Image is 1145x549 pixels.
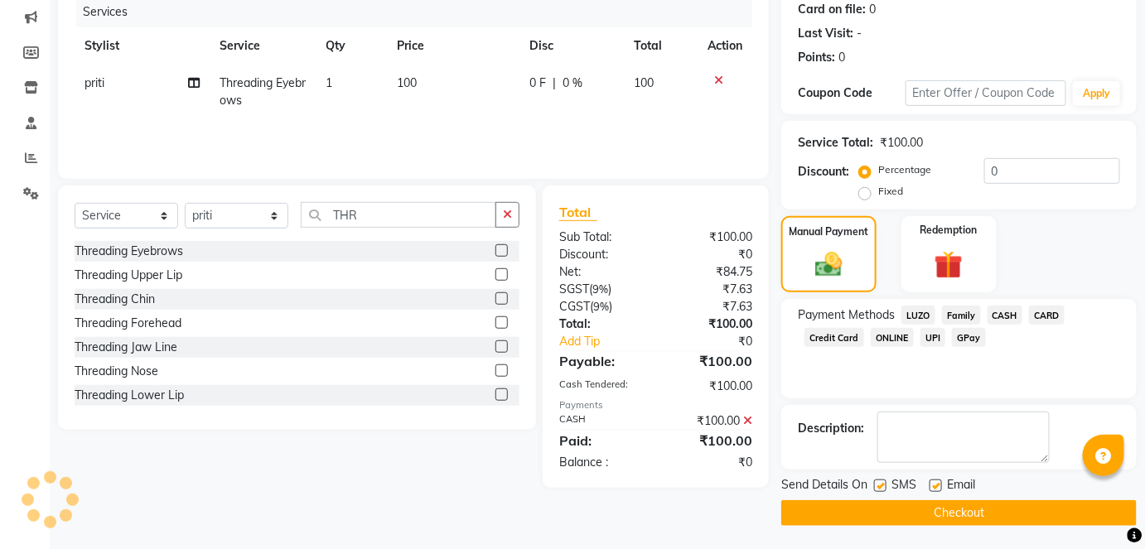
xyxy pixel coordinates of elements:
[878,162,931,177] label: Percentage
[1073,81,1120,106] button: Apply
[906,80,1067,106] input: Enter Offer / Coupon Code
[804,328,864,347] span: Credit Card
[75,315,181,332] div: Threading Forehead
[1029,306,1065,325] span: CARD
[529,75,546,92] span: 0 F
[75,291,155,308] div: Threading Chin
[781,500,1137,526] button: Checkout
[880,134,923,152] div: ₹100.00
[635,75,655,90] span: 100
[75,339,177,356] div: Threading Jaw Line
[871,328,914,347] span: ONLINE
[547,431,656,450] div: Paid:
[387,27,519,65] th: Price
[547,315,656,333] div: Total:
[519,27,624,65] th: Disc
[798,163,849,181] div: Discount:
[326,75,333,90] span: 1
[547,229,656,246] div: Sub Total:
[655,431,765,450] div: ₹100.00
[397,75,417,90] span: 100
[798,49,835,66] div: Points:
[952,328,986,347] span: GPay
[559,299,590,314] span: CGST
[547,412,656,430] div: CASH
[878,184,903,199] label: Fixed
[807,249,851,281] img: _cash.svg
[559,282,589,296] span: SGST
[547,378,656,395] div: Cash Tendered:
[891,476,916,497] span: SMS
[781,476,867,497] span: Send Details On
[547,246,656,263] div: Discount:
[857,25,862,42] div: -
[316,27,388,65] th: Qty
[655,315,765,333] div: ₹100.00
[655,229,765,246] div: ₹100.00
[698,27,752,65] th: Action
[75,387,184,404] div: Threading Lower Lip
[563,75,582,92] span: 0 %
[942,306,981,325] span: Family
[210,27,316,65] th: Service
[920,328,946,347] span: UPI
[547,351,656,371] div: Payable:
[547,263,656,281] div: Net:
[798,1,866,18] div: Card on file:
[655,378,765,395] div: ₹100.00
[798,420,864,437] div: Description:
[547,333,674,350] a: Add Tip
[75,27,210,65] th: Stylist
[85,75,104,90] span: priti
[220,75,306,108] span: Threading Eyebrows
[547,298,656,315] div: ( )
[75,267,182,284] div: Threading Upper Lip
[655,281,765,298] div: ₹7.63
[75,363,158,380] div: Threading Nose
[789,224,868,239] label: Manual Payment
[593,300,609,313] span: 9%
[592,282,608,296] span: 9%
[655,351,765,371] div: ₹100.00
[655,263,765,281] div: ₹84.75
[553,75,556,92] span: |
[547,281,656,298] div: ( )
[838,49,845,66] div: 0
[301,202,496,228] input: Search or Scan
[869,1,876,18] div: 0
[920,223,978,238] label: Redemption
[559,204,597,221] span: Total
[988,306,1023,325] span: CASH
[798,134,873,152] div: Service Total:
[901,306,935,325] span: LUZO
[655,298,765,315] div: ₹7.63
[547,454,656,471] div: Balance :
[798,25,853,42] div: Last Visit:
[674,333,765,350] div: ₹0
[798,84,906,102] div: Coupon Code
[947,476,975,497] span: Email
[75,243,183,260] div: Threading Eyebrows
[655,412,765,430] div: ₹100.00
[655,454,765,471] div: ₹0
[625,27,698,65] th: Total
[655,246,765,263] div: ₹0
[798,306,895,324] span: Payment Methods
[559,398,752,412] div: Payments
[925,248,972,283] img: _gift.svg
